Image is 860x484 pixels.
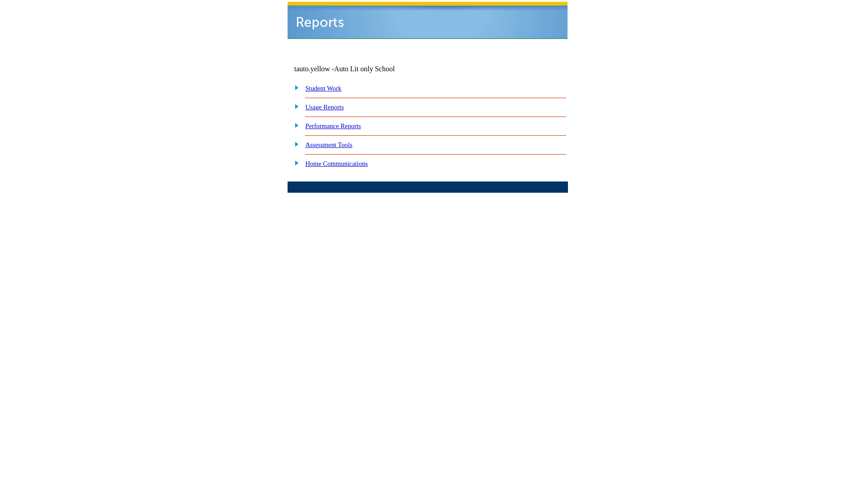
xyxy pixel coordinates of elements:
[305,141,353,148] a: Assessment Tools
[290,102,299,110] img: plus.gif
[305,104,344,111] a: Usage Reports
[305,160,368,167] a: Home Communications
[290,140,299,148] img: plus.gif
[288,2,568,39] img: header
[294,65,459,73] td: tauto.yellow -
[290,121,299,129] img: plus.gif
[305,122,361,130] a: Performance Reports
[290,159,299,167] img: plus.gif
[334,65,395,73] nobr: Auto Lit only School
[305,85,341,92] a: Student Work
[290,83,299,91] img: plus.gif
